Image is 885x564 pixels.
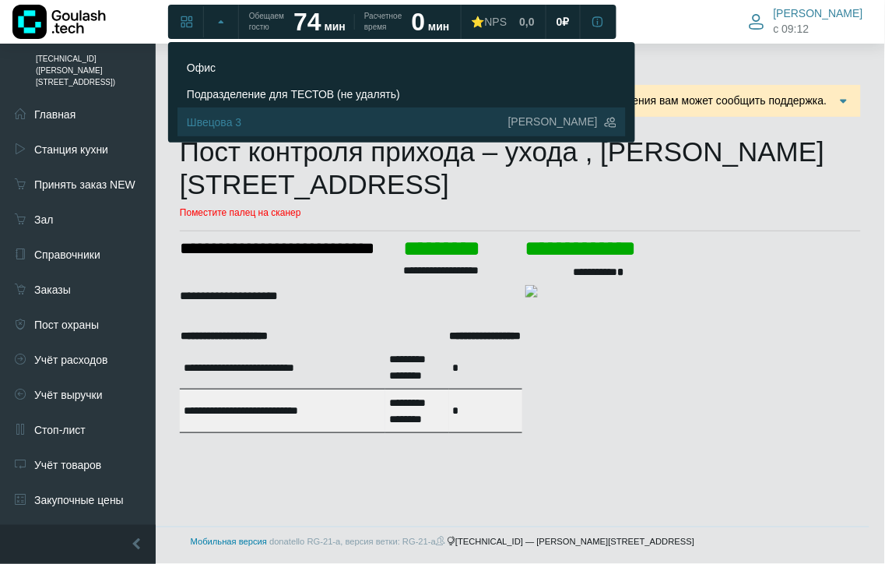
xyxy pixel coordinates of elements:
[240,8,459,36] a: Обещаем гостю 74 мин Расчетное время 0 мин
[12,5,106,39] img: Логотип компании Goulash.tech
[519,15,534,29] span: 0,0
[187,115,502,129] span: Швецова 3
[547,8,579,36] a: 0 ₽
[508,115,598,128] span: [PERSON_NAME]
[187,87,592,101] span: Подразделение для ТЕСТОВ (не удалять)
[16,527,869,556] footer: [TECHNICAL_ID] — [PERSON_NAME][STREET_ADDRESS]
[739,3,873,40] button: [PERSON_NAME] c 09:12
[774,6,863,20] span: [PERSON_NAME]
[293,8,321,36] strong: 74
[563,15,570,29] span: ₽
[249,11,284,33] span: Обещаем гостю
[557,15,563,29] span: 0
[412,8,426,36] strong: 0
[364,11,402,33] span: Расчетное время
[191,537,267,546] a: Мобильная версия
[177,55,626,81] button: Офис
[472,15,507,29] div: ⭐
[187,61,592,75] span: Офис
[269,537,447,546] span: donatello RG-21-a, версия ветки: RG-21-a
[428,20,449,33] span: мин
[177,81,626,108] button: Подразделение для ТЕСТОВ (не удалять)
[836,93,852,109] img: Подробнее
[325,20,346,33] span: мин
[180,136,861,201] h1: Пост контроля прихода – ухода , [PERSON_NAME][STREET_ADDRESS]
[774,21,809,37] span: c 09:12
[462,8,544,36] a: ⭐NPS 0,0
[180,207,861,218] p: Поместите палец на сканер
[177,108,626,136] button: Швецова 3 [PERSON_NAME]
[485,16,507,28] span: NPS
